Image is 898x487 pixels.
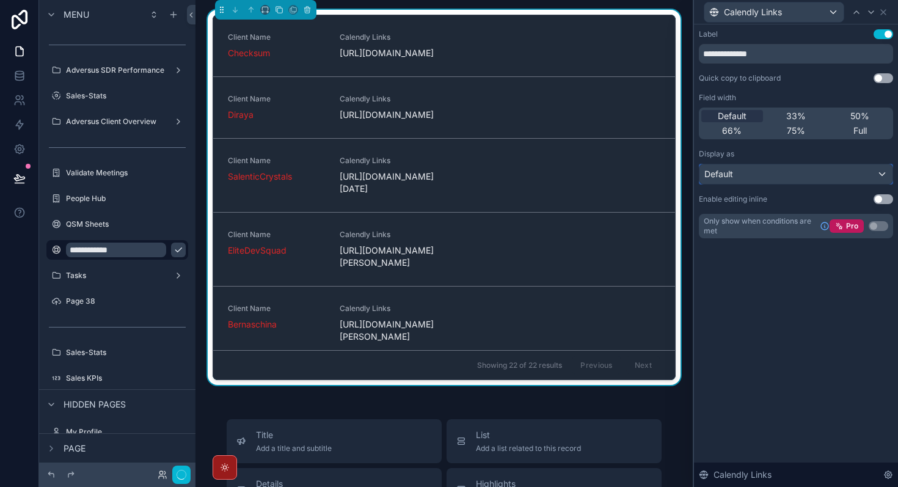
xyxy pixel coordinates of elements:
label: Adversus SDR Performance [66,65,169,75]
div: Enable editing inline [699,194,767,204]
span: Add a title and subtitle [256,444,332,453]
span: Add a list related to this record [476,444,581,453]
label: QSM Sheets [66,219,186,229]
div: Label [699,29,718,39]
span: Pro [846,221,858,231]
span: Calendly Links [340,156,437,166]
div: Quick copy to clipboard [699,73,781,83]
label: Sales-Stats [66,348,186,357]
span: Default [718,110,747,122]
label: Display as [699,149,734,159]
span: Calendly Links [724,6,782,18]
span: Page [64,442,86,455]
a: Bernaschina [228,318,277,331]
span: [URL][DOMAIN_NAME][PERSON_NAME] [340,318,437,343]
a: Tasks [46,266,188,285]
span: 66% [722,125,742,137]
button: TitleAdd a title and subtitle [227,419,442,463]
span: Full [853,125,867,137]
label: Tasks [66,271,169,280]
span: [URL][DOMAIN_NAME] [340,109,437,121]
span: [URL][DOMAIN_NAME] [340,47,437,59]
label: Adversus Client Overview [66,117,169,126]
span: Client Name [228,94,325,104]
button: Default [699,164,893,185]
a: Adversus SDR Performance [46,60,188,80]
a: Checksum [228,47,270,59]
a: Validate Meetings [46,163,188,183]
a: Adversus Client Overview [46,112,188,131]
span: [URL][DOMAIN_NAME][PERSON_NAME] [340,244,437,269]
label: Sales-Stats [66,91,186,101]
a: Sales-Stats [46,343,188,362]
span: Client Name [228,304,325,313]
label: My Profile [66,427,186,437]
span: Menu [64,9,89,21]
span: Hidden pages [64,398,126,411]
label: Page 38 [66,296,186,306]
a: QSM Sheets [46,214,188,234]
span: 75% [787,125,805,137]
label: Field width [699,93,736,103]
a: People Hub [46,189,188,208]
a: Sales-Stats [46,86,188,106]
span: 50% [850,110,869,122]
a: EliteDevSquad [228,244,287,257]
a: My Profile [46,422,188,442]
a: Diraya [228,109,254,121]
span: Calendly Links [340,230,437,240]
button: ListAdd a list related to this record [447,419,662,463]
span: Client Name [228,156,325,166]
span: Title [256,429,332,441]
span: Calendly Links [340,32,437,42]
span: Default [704,168,733,180]
label: Sales KPIs [66,373,186,383]
span: Calendly Links [340,304,437,313]
span: Client Name [228,230,325,240]
button: Calendly Links [704,2,844,23]
a: Page 38 [46,291,188,311]
span: Calendly Links [340,94,437,104]
span: Calendly Links [714,469,772,481]
a: Sales KPIs [46,368,188,388]
span: 33% [786,110,806,122]
label: People Hub [66,194,186,203]
span: Showing 22 of 22 results [477,360,562,370]
a: SalenticCrystals [228,170,292,183]
span: Client Name [228,32,325,42]
span: [URL][DOMAIN_NAME][DATE] [340,170,437,195]
label: Validate Meetings [66,168,186,178]
span: List [476,429,581,441]
span: Only show when conditions are met [704,216,815,236]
